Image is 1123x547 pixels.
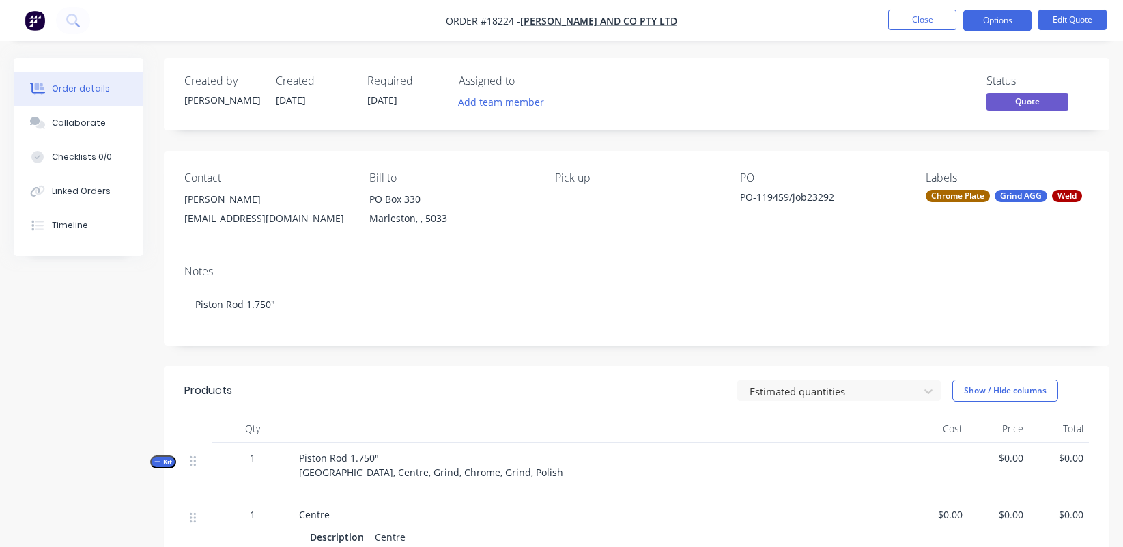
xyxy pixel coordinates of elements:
[446,14,520,27] span: Order #18224 -
[154,457,172,467] span: Kit
[14,208,143,242] button: Timeline
[1034,451,1083,465] span: $0.00
[986,93,1068,110] span: Quote
[926,171,1089,184] div: Labels
[299,451,563,479] span: Piston Rod 1.750" [GEOGRAPHIC_DATA], Centre, Grind, Chrome, Grind, Polish
[367,74,442,87] div: Required
[913,507,963,522] span: $0.00
[451,93,552,111] button: Add team member
[369,171,532,184] div: Bill to
[52,151,112,163] div: Checklists 0/0
[908,415,968,443] div: Cost
[995,190,1047,202] div: Grind AGG
[973,507,1023,522] span: $0.00
[555,171,718,184] div: Pick up
[459,93,552,111] button: Add team member
[369,190,532,234] div: PO Box 330Marleston, , 5033
[369,190,532,209] div: PO Box 330
[973,451,1023,465] span: $0.00
[459,74,595,87] div: Assigned to
[299,508,330,521] span: Centre
[14,174,143,208] button: Linked Orders
[184,74,259,87] div: Created by
[369,209,532,228] div: Marleston, , 5033
[1034,507,1083,522] span: $0.00
[184,382,232,399] div: Products
[184,265,1089,278] div: Notes
[276,74,351,87] div: Created
[52,219,88,232] div: Timeline
[184,209,347,228] div: [EMAIL_ADDRESS][DOMAIN_NAME]
[276,94,306,107] span: [DATE]
[184,190,347,209] div: [PERSON_NAME]
[963,10,1032,31] button: Options
[14,106,143,140] button: Collaborate
[1029,415,1089,443] div: Total
[184,93,259,107] div: [PERSON_NAME]
[184,190,347,234] div: [PERSON_NAME][EMAIL_ADDRESS][DOMAIN_NAME]
[184,283,1089,325] div: Piston Rod 1.750"
[369,527,411,547] div: Centre
[367,94,397,107] span: [DATE]
[986,74,1089,87] div: Status
[52,83,110,95] div: Order details
[52,185,111,197] div: Linked Orders
[250,451,255,465] span: 1
[952,380,1058,402] button: Show / Hide columns
[926,190,990,202] div: Chrome Plate
[14,140,143,174] button: Checklists 0/0
[14,72,143,106] button: Order details
[212,415,294,443] div: Qty
[1038,10,1107,30] button: Edit Quote
[310,527,369,547] div: Description
[150,455,176,468] button: Kit
[1052,190,1082,202] div: Weld
[52,117,106,129] div: Collaborate
[184,171,347,184] div: Contact
[740,171,903,184] div: PO
[25,10,45,31] img: Factory
[968,415,1028,443] div: Price
[250,507,255,522] span: 1
[888,10,956,30] button: Close
[520,14,677,27] a: [PERSON_NAME] and Co Pty Ltd
[740,190,903,209] div: PO-119459/job23292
